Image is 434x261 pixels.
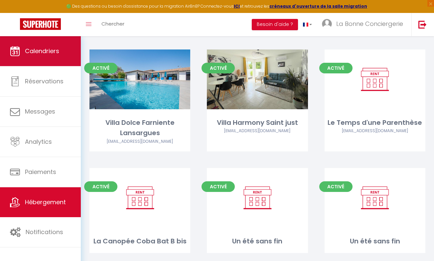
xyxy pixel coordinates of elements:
[325,128,425,134] div: Airbnb
[96,13,129,36] a: Chercher
[5,3,25,23] button: Ouvrir le widget de chat LiveChat
[25,47,59,55] span: Calendriers
[418,20,427,29] img: logout
[25,107,55,116] span: Messages
[325,118,425,128] div: Le Temps d'une Parenthèse
[319,181,353,192] span: Activé
[84,181,117,192] span: Activé
[26,228,63,236] span: Notifications
[89,118,190,138] div: Villa Dolce Farniente Lansargues
[269,3,367,9] a: créneaux d'ouverture de la salle migration
[89,236,190,246] div: La Canopée Coba Bat B bis
[207,236,308,246] div: Un été sans fin
[325,236,425,246] div: Un été sans fin
[202,63,235,73] span: Activé
[25,77,64,85] span: Réservations
[25,198,66,206] span: Hébergement
[322,19,332,29] img: ...
[317,13,411,36] a: ... La Bonne Conciergerie
[89,138,190,145] div: Airbnb
[234,3,240,9] a: ICI
[207,128,308,134] div: Airbnb
[20,18,61,30] img: Super Booking
[84,63,117,73] span: Activé
[202,181,235,192] span: Activé
[336,20,403,28] span: La Bonne Conciergerie
[25,168,56,176] span: Paiements
[252,19,298,30] button: Besoin d'aide ?
[207,118,308,128] div: Villa Harmony Saint just
[101,20,124,27] span: Chercher
[319,63,353,73] span: Activé
[25,137,52,146] span: Analytics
